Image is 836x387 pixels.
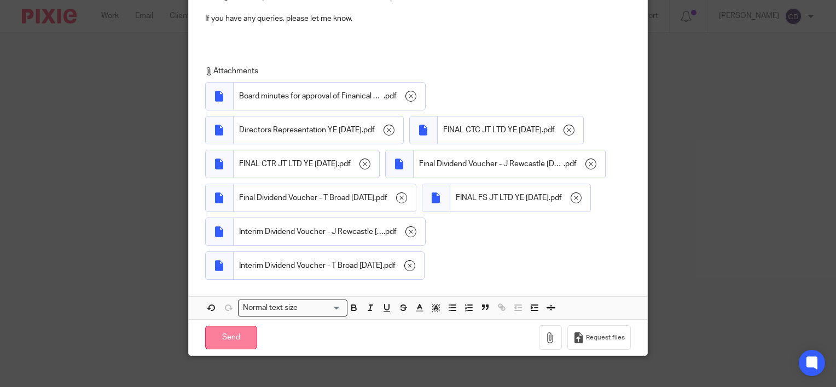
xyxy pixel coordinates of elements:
span: pdf [384,260,396,271]
p: If you have any queries, please let me know. [205,13,631,24]
span: FINAL CTR JT LTD YE [DATE] [239,159,338,169]
span: Final Dividend Voucher - T Broad [DATE] [239,192,374,203]
div: . [234,83,425,110]
span: pdf [565,159,577,169]
div: . [234,218,425,245]
p: Attachments [205,66,626,77]
div: . [234,116,403,144]
div: . [450,184,590,212]
span: pdf [385,226,397,237]
span: pdf [550,192,562,203]
span: Board minutes for approval of Finanical Statements YE [DATE] [239,91,384,102]
span: Normal text size [241,302,300,314]
button: Request files [567,325,631,350]
span: pdf [339,159,351,169]
input: Search for option [301,302,341,314]
div: . [234,150,379,178]
span: pdf [363,125,375,136]
span: FINAL FS JT LTD YE [DATE] [456,192,549,203]
span: Final Dividend Voucher - J Rewcastle [DATE] [419,159,564,169]
div: . [234,252,424,279]
span: pdf [376,192,387,203]
div: . [414,150,605,178]
span: Interim Dividend Voucher - J Rewcastle [DATE] [239,226,384,237]
span: Request files [586,333,625,342]
span: Directors Representation YE [DATE] [239,125,362,136]
span: FINAL CTC JT LTD YE [DATE] [443,125,542,136]
span: pdf [385,91,397,102]
span: pdf [543,125,555,136]
div: . [234,184,416,212]
input: Send [205,326,257,349]
span: Interim Dividend Voucher - T Broad [DATE] [239,260,382,271]
div: . [438,116,583,144]
div: Search for option [238,300,347,316]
